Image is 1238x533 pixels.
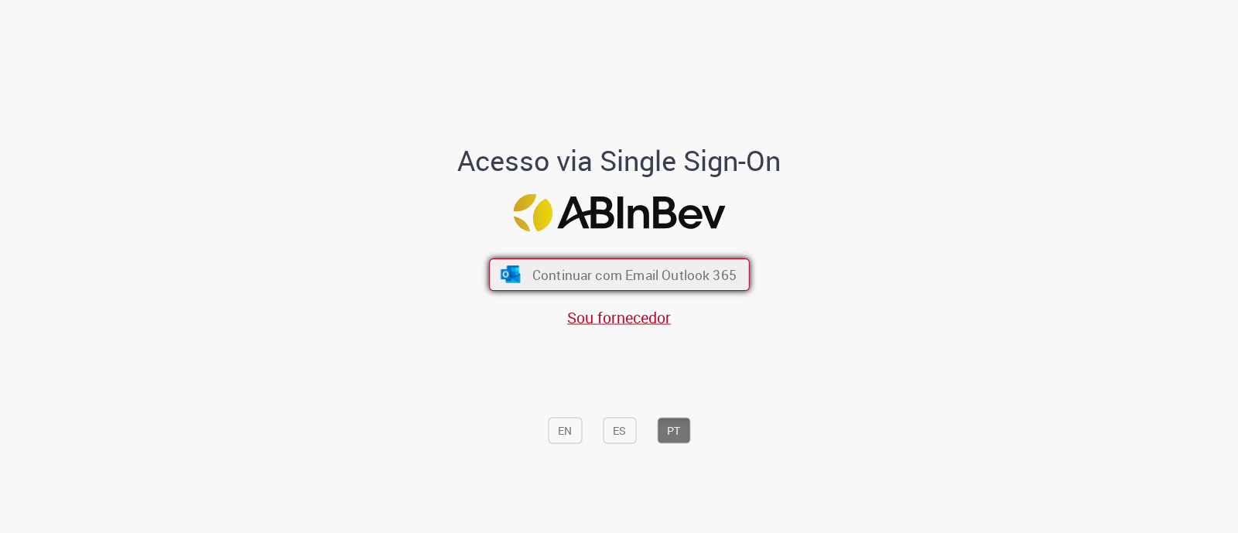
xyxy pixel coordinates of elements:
button: ícone Azure/Microsoft 360 Continuar com Email Outlook 365 [489,258,750,291]
h1: Acesso via Single Sign-On [405,145,834,176]
button: PT [657,417,690,443]
span: Continuar com Email Outlook 365 [532,266,736,284]
button: EN [548,417,582,443]
a: Sou fornecedor [567,307,671,328]
img: Logo ABInBev [513,194,725,232]
button: ES [603,417,636,443]
img: ícone Azure/Microsoft 360 [499,266,522,283]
